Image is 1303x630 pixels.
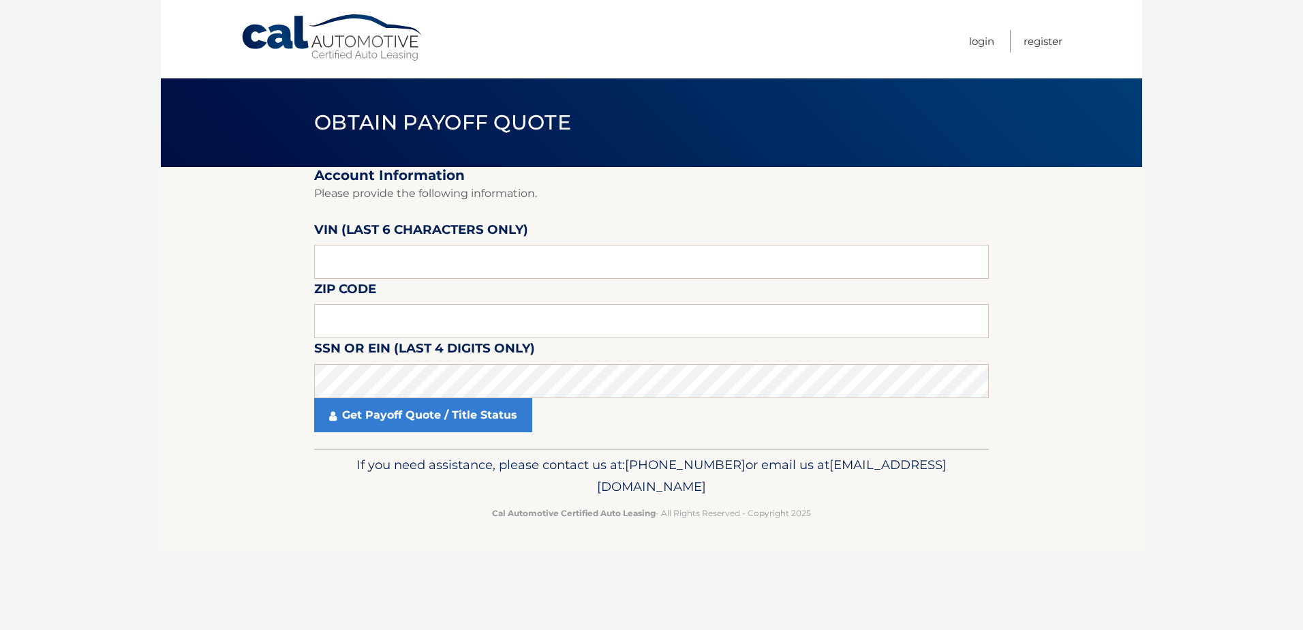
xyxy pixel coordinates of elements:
h2: Account Information [314,167,989,184]
span: [PHONE_NUMBER] [625,457,746,472]
p: If you need assistance, please contact us at: or email us at [323,454,980,498]
span: Obtain Payoff Quote [314,110,571,135]
p: - All Rights Reserved - Copyright 2025 [323,506,980,520]
label: SSN or EIN (last 4 digits only) [314,338,535,363]
label: Zip Code [314,279,376,304]
p: Please provide the following information. [314,184,989,203]
a: Cal Automotive [241,14,425,62]
a: Register [1024,30,1062,52]
a: Get Payoff Quote / Title Status [314,398,532,432]
label: VIN (last 6 characters only) [314,220,528,245]
strong: Cal Automotive Certified Auto Leasing [492,508,656,518]
a: Login [969,30,994,52]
